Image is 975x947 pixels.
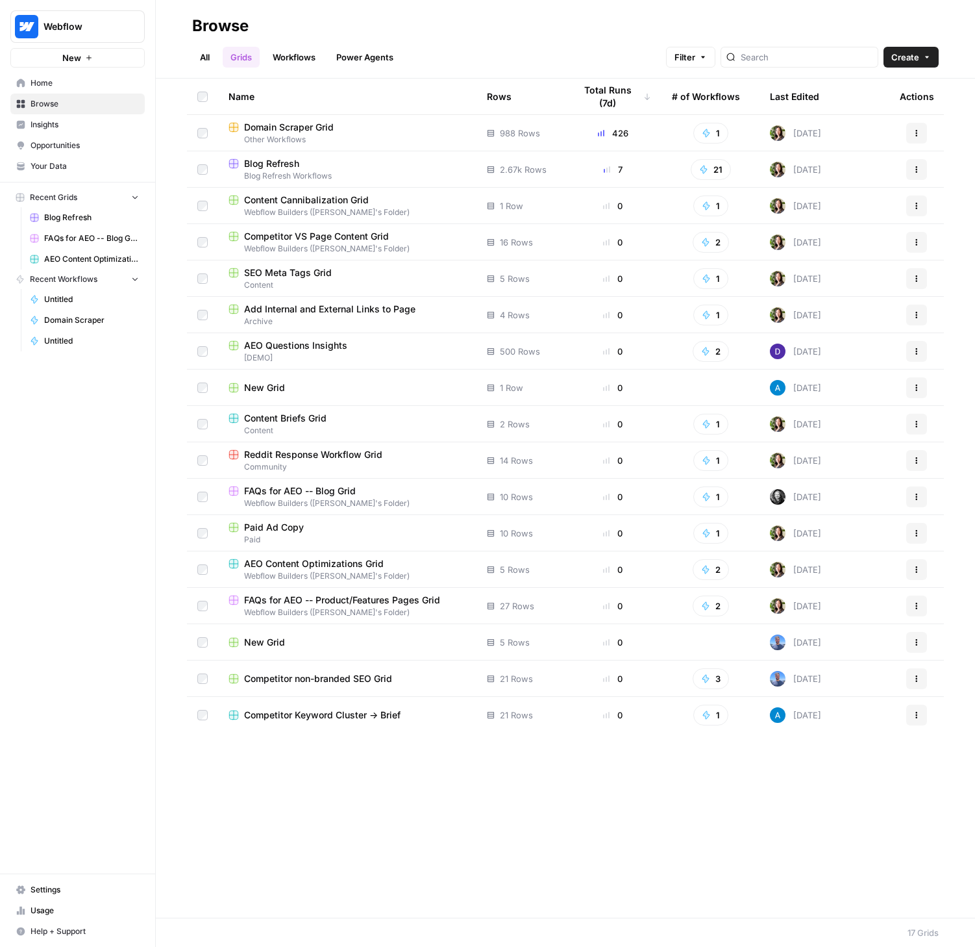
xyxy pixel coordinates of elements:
[500,672,533,685] span: 21 Rows
[693,268,728,289] button: 1
[265,47,323,68] a: Workflows
[44,314,139,326] span: Domain Scraper
[228,461,466,473] span: Community
[24,228,145,249] a: FAQs for AEO -- Blog Grid
[15,15,38,38] img: Webflow Logo
[770,671,785,687] img: 7bc35wype9rgbomcem5uxsgt1y12
[228,170,466,182] span: Blog Refresh Workflows
[10,73,145,94] a: Home
[770,380,821,396] div: [DATE]
[244,485,356,498] span: FAQs for AEO -- Blog Grid
[31,905,139,916] span: Usage
[770,162,785,177] img: tfqcqvankhknr4alfzf7rpur2gif
[44,335,139,347] span: Untitled
[228,134,466,145] span: Other Workflows
[770,635,785,650] img: 7bc35wype9rgbomcem5uxsgt1y12
[228,194,466,218] a: Content Cannibalization GridWebflow Builders ([PERSON_NAME]'s Folder)
[672,79,740,114] div: # of Workflows
[228,594,466,618] a: FAQs for AEO -- Product/Features Pages GridWebflow Builders ([PERSON_NAME]'s Folder)
[30,273,97,285] span: Recent Workflows
[574,636,651,649] div: 0
[770,79,819,114] div: Last Edited
[228,207,466,218] span: Webflow Builders ([PERSON_NAME]'s Folder)
[693,196,728,216] button: 1
[500,563,530,576] span: 5 Rows
[770,453,785,468] img: tfqcqvankhknr4alfzf7rpur2gif
[10,156,145,177] a: Your Data
[574,454,651,467] div: 0
[770,635,821,650] div: [DATE]
[500,709,533,722] span: 21 Rows
[31,119,139,131] span: Insights
[44,233,139,244] span: FAQs for AEO -- Blog Grid
[228,316,466,327] span: Archive
[244,121,334,134] span: Domain Scraper Grid
[228,521,466,546] a: Paid Ad CopyPaid
[574,236,651,249] div: 0
[244,266,332,279] span: SEO Meta Tags Grid
[43,20,122,33] span: Webflow
[10,188,145,207] button: Recent Grids
[770,307,821,323] div: [DATE]
[10,900,145,921] a: Usage
[770,162,821,177] div: [DATE]
[770,198,785,214] img: tfqcqvankhknr4alfzf7rpur2gif
[900,79,934,114] div: Actions
[500,345,540,358] span: 500 Rows
[770,489,785,505] img: tr8xfd7ur9norgr6x98lqj6ojipa
[228,279,466,291] span: Content
[500,381,523,394] span: 1 Row
[228,709,466,722] a: Competitor Keyword Cluster -> Brief
[228,448,466,473] a: Reddit Response Workflow GridCommunity
[228,243,466,255] span: Webflow Builders ([PERSON_NAME]'s Folder)
[31,884,139,896] span: Settings
[31,98,139,110] span: Browse
[228,570,466,582] span: Webflow Builders ([PERSON_NAME]'s Folder)
[244,448,382,461] span: Reddit Response Workflow Grid
[24,249,145,270] a: AEO Content Optimizations Grid
[10,48,145,68] button: New
[500,236,533,249] span: 16 Rows
[770,344,821,359] div: [DATE]
[244,636,285,649] span: New Grid
[500,527,533,540] span: 10 Rows
[770,562,785,577] img: tfqcqvankhknr4alfzf7rpur2gif
[574,600,651,612] div: 0
[574,381,651,394] div: 0
[24,207,145,228] a: Blog Refresh
[192,16,249,36] div: Browse
[691,159,731,180] button: 21
[770,198,821,214] div: [DATE]
[192,47,217,68] a: All
[770,125,821,141] div: [DATE]
[693,705,728,726] button: 1
[228,121,466,145] a: Domain Scraper GridOther Workflows
[770,707,821,723] div: [DATE]
[10,10,145,43] button: Workspace: Webflow
[770,707,785,723] img: o3cqybgnmipr355j8nz4zpq1mc6x
[770,380,785,396] img: o3cqybgnmipr355j8nz4zpq1mc6x
[574,199,651,212] div: 0
[223,47,260,68] a: Grids
[770,234,821,250] div: [DATE]
[693,559,729,580] button: 2
[228,534,466,546] span: Paid
[228,485,466,509] a: FAQs for AEO -- Blog GridWebflow Builders ([PERSON_NAME]'s Folder)
[10,879,145,900] a: Settings
[228,672,466,685] a: Competitor non-branded SEO Grid
[10,135,145,156] a: Opportunities
[770,598,821,614] div: [DATE]
[770,234,785,250] img: tfqcqvankhknr4alfzf7rpur2gif
[574,345,651,358] div: 0
[228,607,466,618] span: Webflow Builders ([PERSON_NAME]'s Folder)
[666,47,715,68] button: Filter
[31,926,139,937] span: Help + Support
[228,352,466,364] span: [DEMO]
[574,163,651,176] div: 7
[10,921,145,942] button: Help + Support
[770,416,821,432] div: [DATE]
[228,157,466,182] a: Blog RefreshBlog Refresh Workflows
[891,51,919,64] span: Create
[228,79,466,114] div: Name
[500,127,540,140] span: 988 Rows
